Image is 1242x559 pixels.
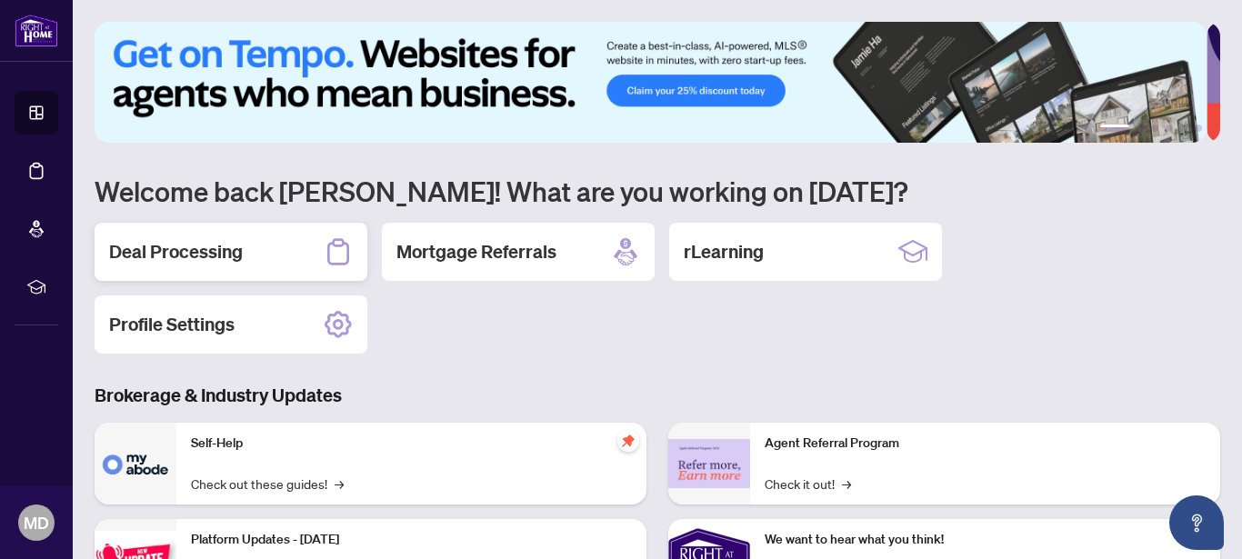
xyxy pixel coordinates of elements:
span: MD [24,510,49,535]
p: Self-Help [191,434,632,454]
img: logo [15,14,58,47]
h1: Welcome back [PERSON_NAME]! What are you working on [DATE]? [95,174,1220,208]
button: 5 [1180,125,1187,132]
button: 2 [1137,125,1144,132]
button: 4 [1166,125,1173,132]
img: Slide 0 [95,22,1207,143]
h2: rLearning [684,239,764,265]
a: Check it out!→ [765,474,851,494]
img: Self-Help [95,423,176,504]
button: 1 [1100,125,1129,132]
span: → [335,474,344,494]
p: Platform Updates - [DATE] [191,530,632,550]
a: Check out these guides!→ [191,474,344,494]
p: We want to hear what you think! [765,530,1206,550]
span: pushpin [617,430,639,452]
button: 3 [1151,125,1158,132]
img: Agent Referral Program [668,439,750,489]
p: Agent Referral Program [765,434,1206,454]
h2: Profile Settings [109,312,235,337]
span: → [842,474,851,494]
button: Open asap [1169,495,1224,550]
button: 6 [1195,125,1202,132]
h3: Brokerage & Industry Updates [95,383,1220,408]
h2: Deal Processing [109,239,243,265]
h2: Mortgage Referrals [396,239,556,265]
